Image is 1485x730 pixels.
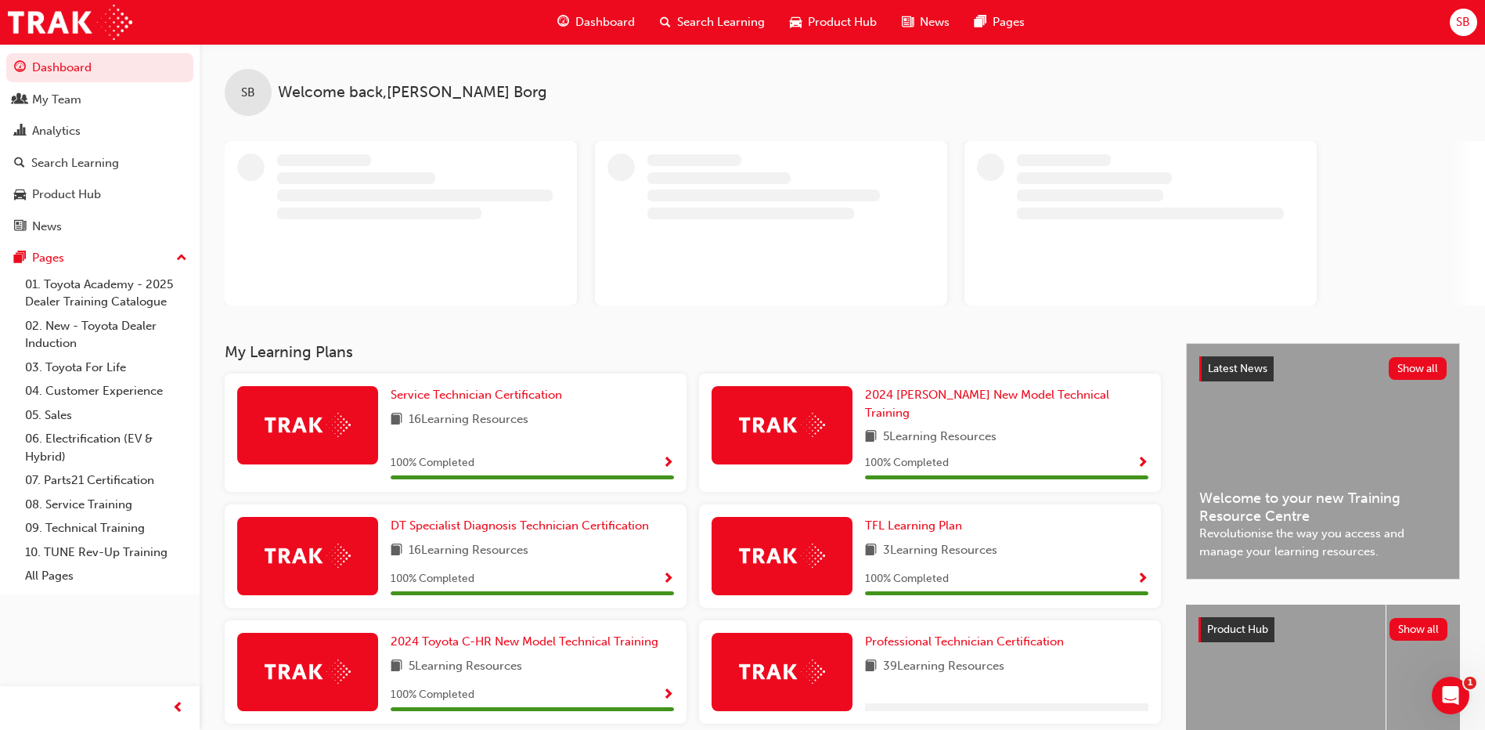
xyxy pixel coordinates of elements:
[1208,362,1267,375] span: Latest News
[662,457,674,471] span: Show Progress
[6,117,193,146] a: Analytics
[865,519,962,533] span: TFL Learning Plan
[865,386,1148,421] a: 2024 [PERSON_NAME] New Model Technical Training
[545,6,647,38] a: guage-iconDashboard
[1464,677,1476,689] span: 1
[662,685,674,705] button: Show Progress
[391,686,474,704] span: 100 % Completed
[865,428,877,447] span: book-icon
[662,569,674,589] button: Show Progress
[19,403,193,428] a: 05. Sales
[241,84,255,102] span: SB
[1199,525,1447,560] span: Revolutionise the way you access and manage your learning resources.
[14,157,25,171] span: search-icon
[391,454,474,472] span: 100 % Completed
[278,84,547,102] span: Welcome back , [PERSON_NAME] Borg
[391,388,562,402] span: Service Technician Certification
[1389,618,1448,641] button: Show all
[391,517,655,535] a: DT Specialist Diagnosis Technician Certification
[993,13,1025,31] span: Pages
[883,657,1004,677] span: 39 Learning Resources
[1456,13,1470,31] span: SB
[1137,457,1148,471] span: Show Progress
[865,541,877,561] span: book-icon
[391,541,402,561] span: book-icon
[777,6,889,38] a: car-iconProduct Hub
[19,468,193,493] a: 07. Parts21 Certification
[14,61,26,75] span: guage-icon
[225,343,1161,361] h3: My Learning Plans
[677,13,765,31] span: Search Learning
[391,410,402,430] span: book-icon
[14,251,26,266] span: pages-icon
[865,634,1064,649] span: Professional Technician Certification
[6,180,193,209] a: Product Hub
[902,13,914,32] span: news-icon
[1186,343,1460,580] a: Latest NewsShow allWelcome to your new Training Resource CentreRevolutionise the way you access a...
[790,13,802,32] span: car-icon
[19,493,193,517] a: 08. Service Training
[1198,617,1447,642] a: Product HubShow all
[883,428,997,447] span: 5 Learning Resources
[1450,9,1477,36] button: SB
[6,53,193,82] a: Dashboard
[19,516,193,540] a: 09. Technical Training
[8,5,132,40] img: Trak
[865,517,968,535] a: TFL Learning Plan
[1207,623,1268,636] span: Product Hub
[409,541,528,561] span: 16 Learning Resources
[865,657,877,677] span: book-icon
[31,154,119,172] div: Search Learning
[920,13,950,31] span: News
[19,356,193,380] a: 03. Toyota For Life
[409,657,522,677] span: 5 Learning Resources
[662,688,674,703] span: Show Progress
[975,13,986,32] span: pages-icon
[962,6,1037,38] a: pages-iconPages
[14,220,26,234] span: news-icon
[865,388,1109,420] span: 2024 [PERSON_NAME] New Model Technical Training
[32,218,62,236] div: News
[14,125,26,139] span: chart-icon
[808,13,877,31] span: Product Hub
[391,386,568,404] a: Service Technician Certification
[176,248,187,269] span: up-icon
[19,273,193,314] a: 01. Toyota Academy - 2025 Dealer Training Catalogue
[1389,357,1447,380] button: Show all
[19,564,193,588] a: All Pages
[660,13,671,32] span: search-icon
[575,13,635,31] span: Dashboard
[6,244,193,273] button: Pages
[1137,569,1148,589] button: Show Progress
[865,454,949,472] span: 100 % Completed
[739,544,825,568] img: Trak
[32,91,81,109] div: My Team
[662,573,674,587] span: Show Progress
[391,634,658,649] span: 2024 Toyota C-HR New Model Technical Training
[391,570,474,588] span: 100 % Completed
[32,122,81,140] div: Analytics
[6,50,193,244] button: DashboardMy TeamAnalyticsSearch LearningProduct HubNews
[19,314,193,356] a: 02. New - Toyota Dealer Induction
[883,541,997,561] span: 3 Learning Resources
[889,6,962,38] a: news-iconNews
[6,149,193,178] a: Search Learning
[32,186,101,204] div: Product Hub
[19,379,193,403] a: 04. Customer Experience
[265,413,351,437] img: Trak
[32,249,64,267] div: Pages
[1199,490,1447,525] span: Welcome to your new Training Resource Centre
[557,13,569,32] span: guage-icon
[1137,573,1148,587] span: Show Progress
[6,85,193,114] a: My Team
[739,660,825,684] img: Trak
[19,427,193,468] a: 06. Electrification (EV & Hybrid)
[662,454,674,473] button: Show Progress
[1199,356,1447,381] a: Latest NewsShow all
[172,699,184,718] span: prev-icon
[391,633,665,651] a: 2024 Toyota C-HR New Model Technical Training
[19,540,193,565] a: 10. TUNE Rev-Up Training
[409,410,528,430] span: 16 Learning Resources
